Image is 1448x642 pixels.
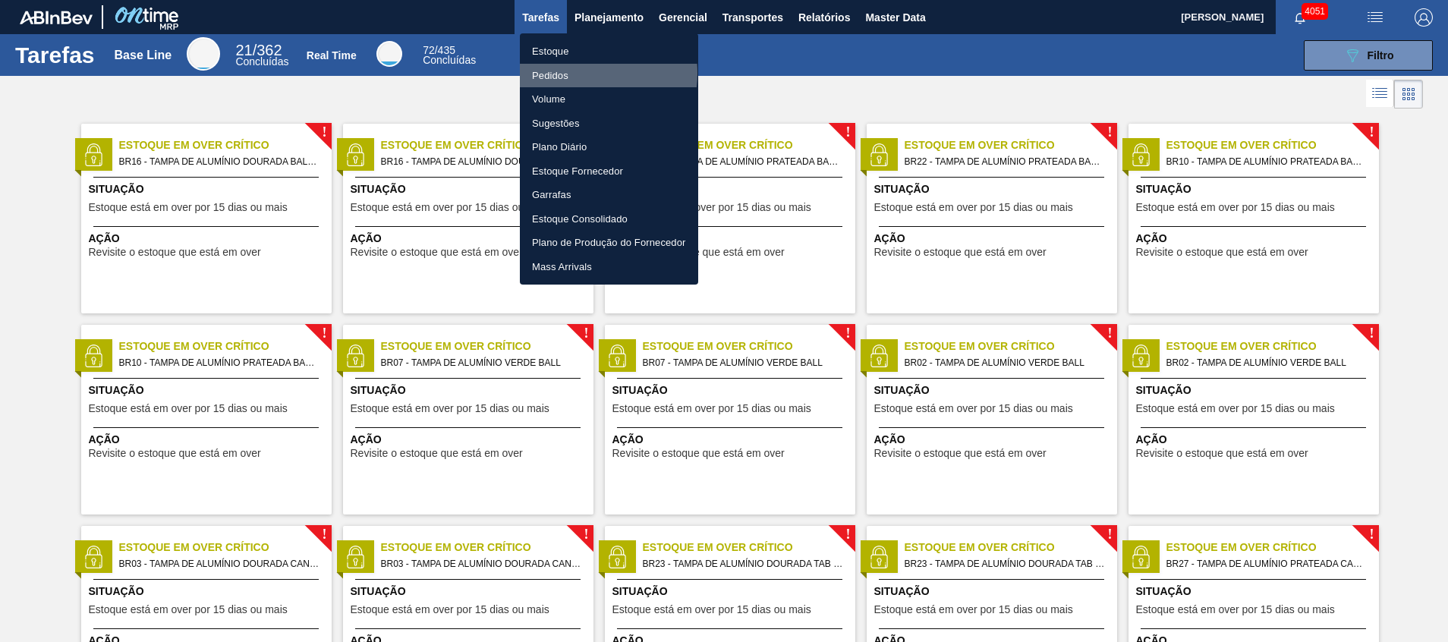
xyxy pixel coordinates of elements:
[520,112,698,136] a: Sugestões
[520,64,698,88] a: Pedidos
[520,135,698,159] a: Plano Diário
[520,183,698,207] a: Garrafas
[520,159,698,184] a: Estoque Fornecedor
[520,207,698,231] a: Estoque Consolidado
[520,39,698,64] a: Estoque
[520,87,698,112] a: Volume
[520,255,698,279] a: Mass Arrivals
[520,231,698,255] a: Plano de Produção do Fornecedor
